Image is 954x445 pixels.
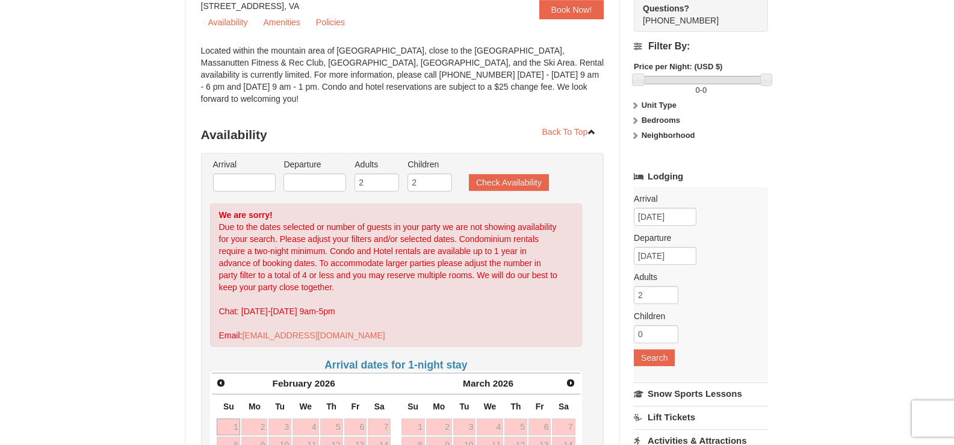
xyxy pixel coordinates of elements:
a: Back To Top [534,123,604,141]
a: Policies [309,13,352,31]
a: Lift Tickets [634,406,768,428]
span: Wednesday [484,402,497,411]
strong: Price per Night: (USD $) [634,62,722,71]
span: Tuesday [459,402,469,411]
label: Children [634,310,759,322]
div: Located within the mountain area of [GEOGRAPHIC_DATA], close to the [GEOGRAPHIC_DATA], Massanutte... [201,45,604,117]
label: Departure [283,158,346,170]
span: Saturday [374,402,385,411]
a: 4 [293,419,319,435]
a: 6 [528,419,551,435]
label: Departure [634,232,759,244]
label: Adults [634,271,759,283]
a: 5 [504,419,527,435]
div: Due to the dates selected or number of guests in your party we are not showing availability for y... [210,204,583,347]
a: 5 [320,419,343,435]
button: Check Availability [469,174,549,191]
a: Next [562,375,579,391]
a: [EMAIL_ADDRESS][DOMAIN_NAME] [242,331,385,340]
a: 6 [344,419,367,435]
span: 2026 [493,378,513,388]
a: 2 [426,419,452,435]
strong: Bedrooms [642,116,680,125]
a: 7 [368,419,391,435]
h3: Availability [201,123,604,147]
span: Saturday [559,402,569,411]
a: Amenities [256,13,307,31]
strong: Neighborhood [642,131,695,140]
label: Children [407,158,452,170]
span: Monday [249,402,261,411]
h4: Arrival dates for 1-night stay [210,359,583,371]
span: Monday [433,402,445,411]
span: Friday [536,402,544,411]
a: 1 [401,419,425,435]
label: Adults [355,158,399,170]
span: 0 [695,86,699,95]
label: - [634,84,768,96]
strong: Unit Type [642,101,677,110]
span: 2026 [315,378,335,388]
span: Thursday [326,402,336,411]
span: 0 [702,86,707,95]
strong: We are sorry! [219,210,273,220]
a: Lodging [634,166,768,187]
span: March [463,378,490,388]
a: 3 [453,419,476,435]
a: 3 [268,419,291,435]
span: Sunday [223,402,234,411]
span: [PHONE_NUMBER] [643,2,746,25]
label: Arrival [213,158,276,170]
a: 4 [477,419,503,435]
a: 2 [241,419,267,435]
button: Search [634,349,675,366]
a: 1 [217,419,240,435]
span: Thursday [510,402,521,411]
a: Snow Sports Lessons [634,382,768,405]
label: Arrival [634,193,759,205]
a: 7 [552,419,575,435]
span: Friday [351,402,359,411]
span: Sunday [407,402,418,411]
span: Next [566,378,575,388]
a: Prev [213,375,230,391]
span: Prev [216,378,226,388]
a: Availability [201,13,255,31]
span: February [273,378,312,388]
span: Tuesday [275,402,285,411]
h4: Filter By: [634,41,768,52]
strong: Questions? [643,4,689,13]
span: Wednesday [299,402,312,411]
